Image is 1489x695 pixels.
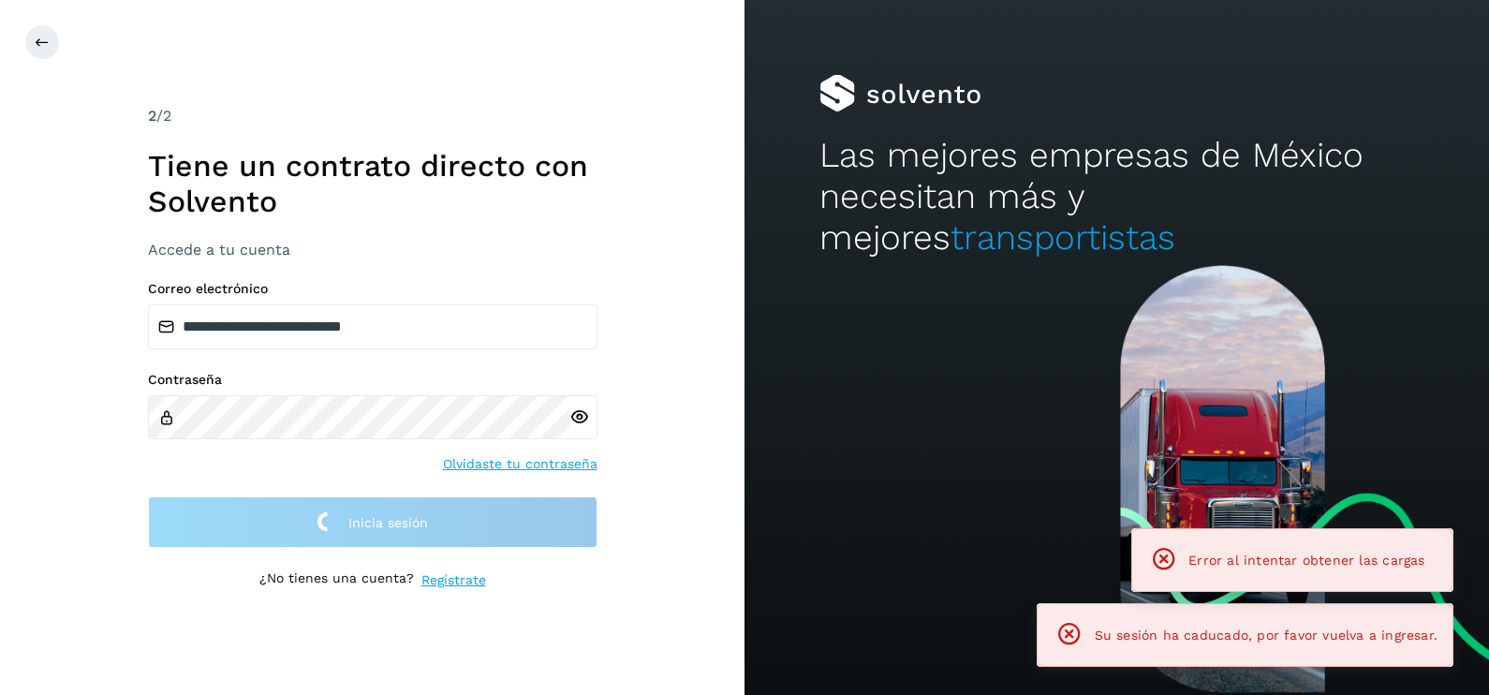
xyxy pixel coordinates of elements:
[819,135,1415,259] h2: Las mejores empresas de México necesitan más y mejores
[951,217,1175,258] span: transportistas
[148,105,597,127] div: /2
[421,570,486,590] a: Regístrate
[443,454,597,474] a: Olvidaste tu contraseña
[1095,628,1437,643] span: Su sesión ha caducado, por favor vuelva a ingresar.
[148,496,597,548] button: Inicia sesión
[148,372,597,388] label: Contraseña
[148,241,597,259] h3: Accede a tu cuenta
[348,516,428,529] span: Inicia sesión
[148,281,597,297] label: Correo electrónico
[1188,553,1424,568] span: Error al intentar obtener las cargas
[148,107,156,125] span: 2
[259,570,414,590] p: ¿No tienes una cuenta?
[148,148,597,220] h1: Tiene un contrato directo con Solvento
